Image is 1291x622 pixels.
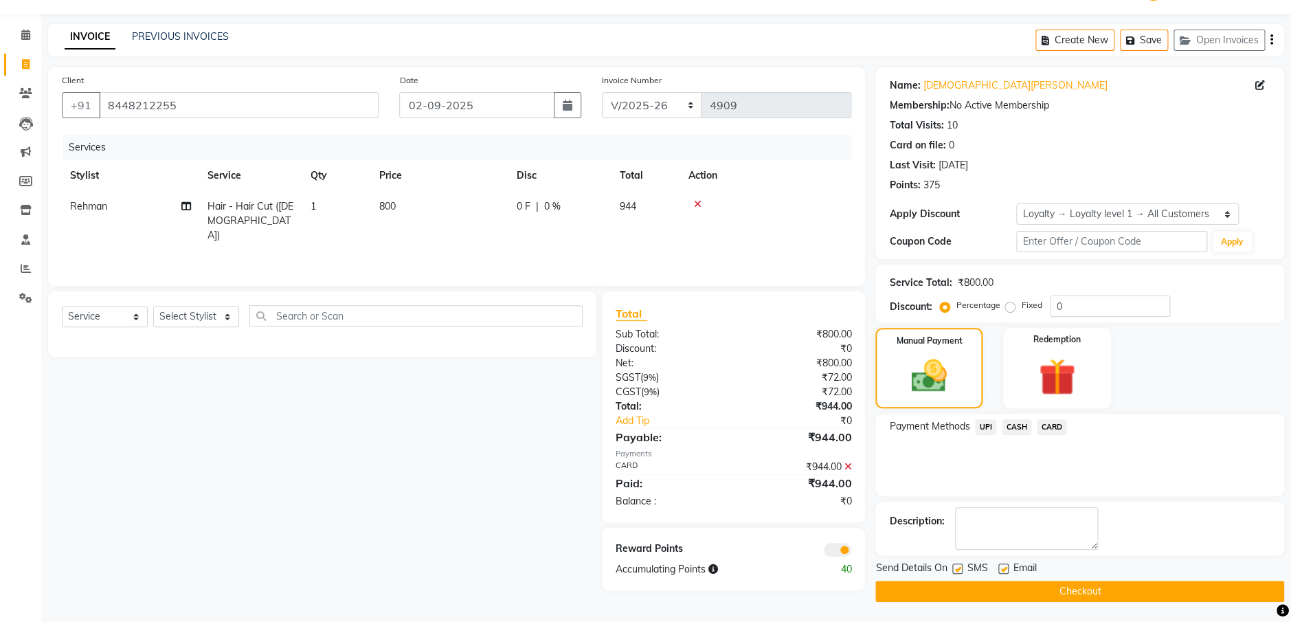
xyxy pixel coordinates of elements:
span: Send Details On [875,561,947,578]
a: INVOICE [65,25,115,49]
span: 1 [311,200,316,212]
span: Email [1013,561,1036,578]
th: Disc [508,160,611,191]
div: CARD [605,460,734,474]
div: Net: [605,356,734,370]
div: ₹72.00 [734,385,862,399]
div: ₹944.00 [734,429,862,445]
div: Points: [889,178,920,192]
div: 10 [946,118,957,133]
span: Rehman [70,200,107,212]
img: _cash.svg [900,355,958,397]
div: 375 [923,178,939,192]
button: Apply [1213,232,1252,252]
span: SMS [967,561,987,578]
th: Total [611,160,680,191]
button: Create New [1035,30,1114,51]
div: ₹0 [734,342,862,356]
div: Last Visit: [889,158,935,173]
div: ₹0 [734,494,862,509]
div: Description: [889,514,944,529]
div: ₹944.00 [734,460,862,474]
div: Discount: [605,342,734,356]
span: Hair - Hair Cut ([DEMOGRAPHIC_DATA]) [207,200,293,241]
a: PREVIOUS INVOICES [132,30,229,43]
input: Search or Scan [249,305,583,326]
div: Name: [889,78,920,93]
div: Coupon Code [889,234,1016,249]
span: | [536,199,539,214]
div: Paid: [605,475,734,491]
span: 9% [643,372,656,383]
span: 944 [620,200,636,212]
span: 0 F [517,199,530,214]
a: [DEMOGRAPHIC_DATA][PERSON_NAME] [923,78,1107,93]
label: Date [399,74,418,87]
div: No Active Membership [889,98,1270,113]
label: Percentage [956,299,1000,311]
div: Balance : [605,494,734,509]
div: Discount: [889,300,932,314]
label: Fixed [1021,299,1042,311]
div: Total Visits: [889,118,943,133]
div: Sub Total: [605,327,734,342]
span: CARD [1037,419,1066,435]
div: Apply Discount [889,207,1016,221]
div: Card on file: [889,138,945,153]
span: 800 [379,200,396,212]
div: Membership: [889,98,949,113]
div: ₹800.00 [957,276,993,290]
div: [DATE] [938,158,967,173]
span: SGST [616,371,640,384]
div: ₹800.00 [734,327,862,342]
div: 40 [798,562,862,577]
th: Qty [302,160,371,191]
div: Payable: [605,429,734,445]
label: Client [62,74,84,87]
th: Stylist [62,160,199,191]
button: Checkout [875,581,1284,602]
button: Save [1120,30,1168,51]
span: Total [616,307,647,321]
div: Services [63,135,862,160]
div: ( ) [605,385,734,399]
div: ₹72.00 [734,370,862,385]
a: Add Tip [605,414,755,428]
div: ₹0 [755,414,862,428]
button: +91 [62,92,100,118]
input: Search by Name/Mobile/Email/Code [99,92,379,118]
span: Payment Methods [889,419,969,434]
div: ( ) [605,370,734,385]
div: Accumulating Points [605,562,798,577]
div: Reward Points [605,542,734,557]
input: Enter Offer / Coupon Code [1016,231,1206,252]
span: UPI [975,419,996,435]
span: 9% [644,386,657,397]
div: Service Total: [889,276,952,290]
div: Total: [605,399,734,414]
th: Service [199,160,302,191]
label: Redemption [1033,333,1081,346]
div: ₹800.00 [734,356,862,370]
img: _gift.svg [1027,354,1087,400]
div: Payments [616,448,851,460]
div: 0 [948,138,954,153]
label: Manual Payment [896,335,962,347]
span: 0 % [544,199,561,214]
button: Open Invoices [1174,30,1265,51]
th: Action [680,160,851,191]
span: CASH [1002,419,1031,435]
div: ₹944.00 [734,475,862,491]
th: Price [371,160,508,191]
span: CGST [616,386,641,398]
div: ₹944.00 [734,399,862,414]
label: Invoice Number [602,74,662,87]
